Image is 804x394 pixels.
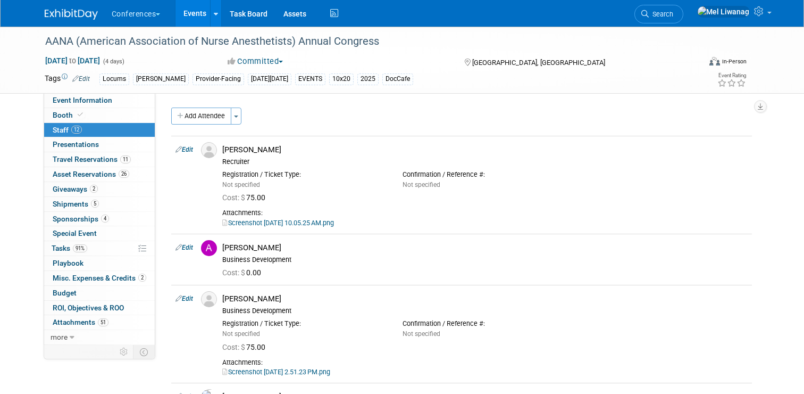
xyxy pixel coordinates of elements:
[44,212,155,226] a: Sponsorships4
[403,330,440,338] span: Not specified
[649,10,673,18] span: Search
[222,193,246,202] span: Cost: $
[119,170,129,178] span: 26
[53,96,112,104] span: Event Information
[45,73,90,85] td: Tags
[44,315,155,330] a: Attachments51
[133,73,189,85] div: [PERSON_NAME]
[44,137,155,152] a: Presentations
[709,57,720,65] img: Format-Inperson.png
[53,274,146,282] span: Misc. Expenses & Credits
[53,259,83,267] span: Playbook
[222,145,748,155] div: [PERSON_NAME]
[222,268,265,277] span: 0.00
[222,343,270,351] span: 75.00
[222,256,748,264] div: Business Development
[382,73,413,85] div: DocCafe
[222,358,748,367] div: Attachments:
[44,301,155,315] a: ROI, Objectives & ROO
[192,73,244,85] div: Provider-Facing
[44,123,155,137] a: Staff12
[53,185,98,193] span: Giveaways
[222,330,260,338] span: Not specified
[222,219,334,227] a: Screenshot [DATE] 10.05.25 AM.png
[133,345,155,359] td: Toggle Event Tabs
[53,170,129,178] span: Asset Reservations
[73,244,87,252] span: 91%
[41,32,687,51] div: AANA (American Association of Nurse Anesthetists) Annual Congress
[53,289,77,297] span: Budget
[53,155,131,163] span: Travel Reservations
[403,319,567,328] div: Confirmation / Reference #:
[53,318,108,326] span: Attachments
[53,200,99,208] span: Shipments
[44,108,155,122] a: Booth
[171,108,231,125] button: Add Attendee
[722,58,747,65] div: In-Person
[44,182,155,196] a: Giveaways2
[224,56,287,67] button: Committed
[222,343,246,351] span: Cost: $
[222,368,330,376] a: Screenshot [DATE] 2.51.23 PM.png
[90,185,98,193] span: 2
[222,319,387,328] div: Registration / Ticket Type:
[53,215,109,223] span: Sponsorships
[45,56,100,65] span: [DATE] [DATE]
[357,73,379,85] div: 2025
[72,75,90,83] a: Edit
[175,295,193,302] a: Edit
[115,345,133,359] td: Personalize Event Tab Strip
[51,333,68,341] span: more
[175,146,193,153] a: Edit
[643,55,747,71] div: Event Format
[68,56,78,65] span: to
[44,167,155,182] a: Asset Reservations26
[138,274,146,282] span: 2
[472,59,605,67] span: [GEOGRAPHIC_DATA], [GEOGRAPHIC_DATA]
[201,142,217,158] img: Associate-Profile-5.png
[71,126,82,134] span: 12
[222,181,260,188] span: Not specified
[717,73,746,78] div: Event Rating
[175,244,193,251] a: Edit
[102,58,124,65] span: (4 days)
[403,170,567,179] div: Confirmation / Reference #:
[697,6,750,18] img: Mel Liwanag
[222,294,748,304] div: [PERSON_NAME]
[329,73,354,85] div: 10x20
[44,286,155,300] a: Budget
[634,5,683,23] a: Search
[201,291,217,307] img: Associate-Profile-5.png
[222,170,387,179] div: Registration / Ticket Type:
[52,244,87,252] span: Tasks
[44,197,155,211] a: Shipments5
[53,140,99,149] span: Presentations
[222,193,270,202] span: 75.00
[91,200,99,208] span: 5
[44,330,155,344] a: more
[44,256,155,270] a: Playbook
[44,152,155,167] a: Travel Reservations11
[53,111,85,119] span: Booth
[120,155,131,163] span: 11
[44,93,155,108] a: Event Information
[101,215,109,223] span: 4
[78,112,83,118] i: Booth reservation complete
[222,209,748,217] div: Attachments:
[53,303,124,312] span: ROI, Objectives & ROO
[295,73,325,85] div: EVENTS
[222,158,748,166] div: Recruiter
[248,73,291,85] div: [DATE][DATE]
[44,271,155,285] a: Misc. Expenses & Credits2
[99,73,129,85] div: Locums
[222,307,748,315] div: Business Development
[201,240,217,256] img: A.jpg
[44,226,155,241] a: Special Event
[45,9,98,20] img: ExhibitDay
[98,318,108,326] span: 51
[53,126,82,134] span: Staff
[53,229,97,237] span: Special Event
[222,243,748,253] div: [PERSON_NAME]
[44,241,155,256] a: Tasks91%
[222,268,246,277] span: Cost: $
